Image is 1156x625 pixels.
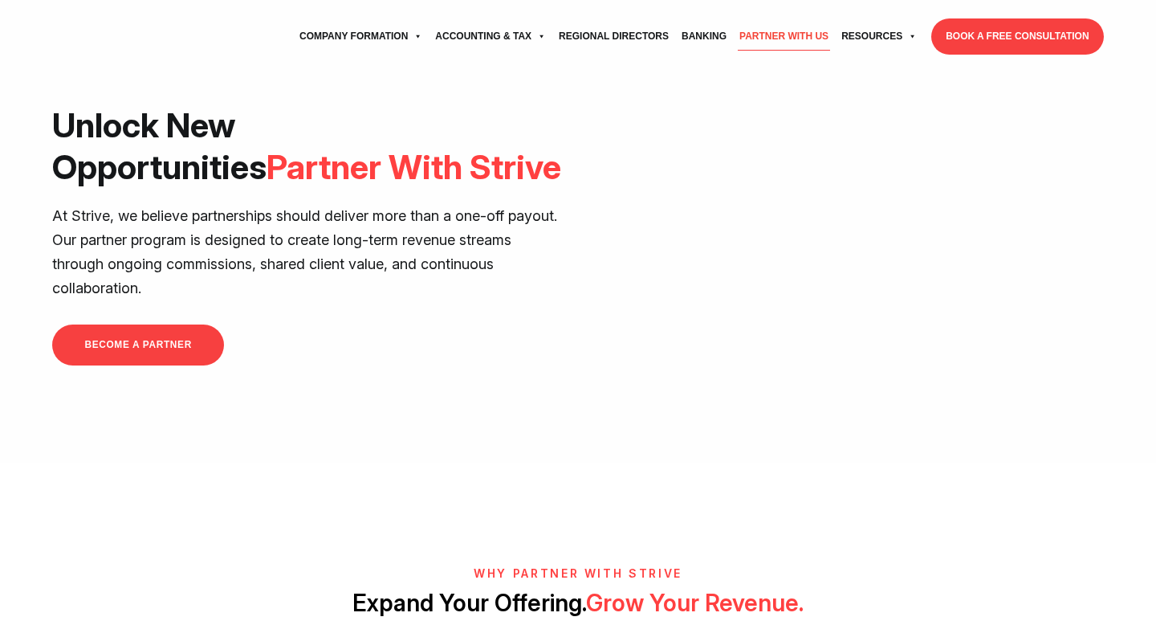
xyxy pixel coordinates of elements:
[52,17,173,57] img: svg+xml;nitro-empty-id=MTU3OjExNQ==-1;base64,PHN2ZyB2aWV3Qm94PSIwIDAgNzU4IDI1MSIgd2lkdGg9Ijc1OCIg...
[293,14,429,59] a: Company Formation
[733,14,835,59] a: Partner with Us
[267,146,561,187] span: Partner With Strive
[52,325,224,366] a: BECOME A PARTNER
[586,589,804,617] span: Grow Your Revenue.
[590,104,1104,394] iframe: <br />
[552,14,675,59] a: Regional Directors
[52,204,566,300] p: At Strive, we believe partnerships should deliver more than a one-off payout. Our partner program...
[675,14,733,59] a: Banking
[835,14,923,59] a: Resources
[931,18,1103,55] a: BOOK A FREE CONSULTATION
[52,104,566,188] h1: Unlock New Opportunities
[429,14,552,59] a: Accounting & Tax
